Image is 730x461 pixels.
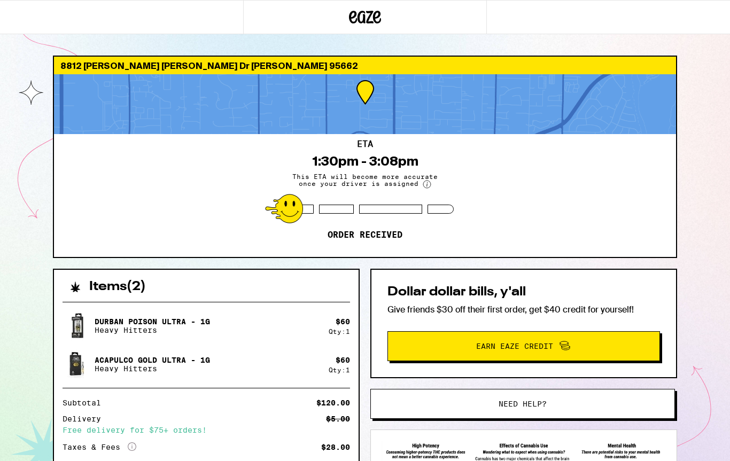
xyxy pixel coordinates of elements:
p: Durban Poison Ultra - 1g [95,317,210,326]
h2: Items ( 2 ) [89,280,146,293]
div: Subtotal [63,399,108,407]
div: $5.00 [326,415,350,423]
img: Durban Poison Ultra - 1g [63,311,92,341]
button: Earn Eaze Credit [387,331,660,361]
div: 8812 [PERSON_NAME] [PERSON_NAME] Dr [PERSON_NAME] 95662 [54,57,676,74]
div: Free delivery for $75+ orders! [63,426,350,434]
h2: ETA [357,140,373,149]
div: $ 60 [336,356,350,364]
span: Need help? [499,400,547,408]
p: Order received [328,230,402,240]
div: $ 60 [336,317,350,326]
div: 1:30pm - 3:08pm [312,154,418,169]
p: Heavy Hitters [95,326,210,334]
div: Taxes & Fees [63,442,136,452]
span: Earn Eaze Credit [476,342,553,350]
div: Delivery [63,415,108,423]
div: $28.00 [321,443,350,451]
button: Need help? [370,389,675,419]
h2: Dollar dollar bills, y'all [387,286,660,299]
div: Qty: 1 [329,328,350,335]
div: $120.00 [316,399,350,407]
span: This ETA will become more accurate once your driver is assigned [285,173,445,189]
img: Acapulco Gold Ultra - 1g [63,349,92,379]
p: Heavy Hitters [95,364,210,373]
p: Give friends $30 off their first order, get $40 credit for yourself! [387,304,660,315]
div: Qty: 1 [329,366,350,373]
p: Acapulco Gold Ultra - 1g [95,356,210,364]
